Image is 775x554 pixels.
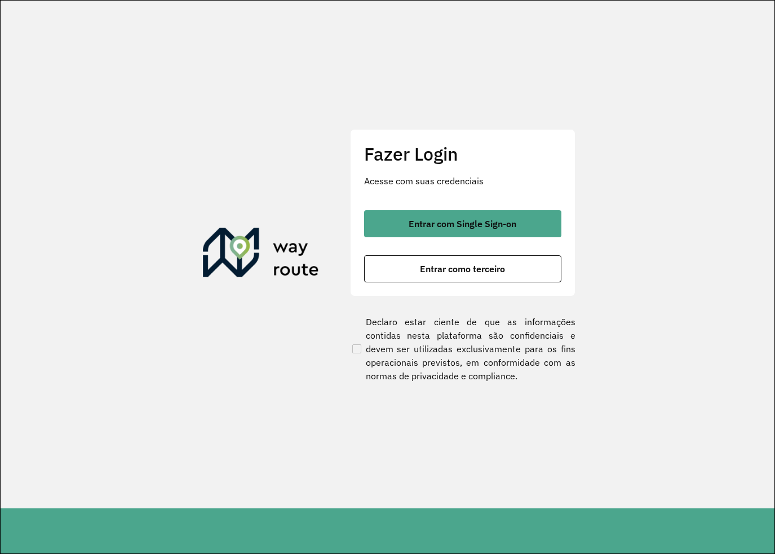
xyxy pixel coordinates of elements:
[420,264,505,273] span: Entrar como terceiro
[203,228,319,282] img: Roteirizador AmbevTech
[364,174,561,188] p: Acesse com suas credenciais
[364,210,561,237] button: button
[364,143,561,165] h2: Fazer Login
[409,219,516,228] span: Entrar com Single Sign-on
[350,315,575,383] label: Declaro estar ciente de que as informações contidas nesta plataforma são confidenciais e devem se...
[364,255,561,282] button: button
